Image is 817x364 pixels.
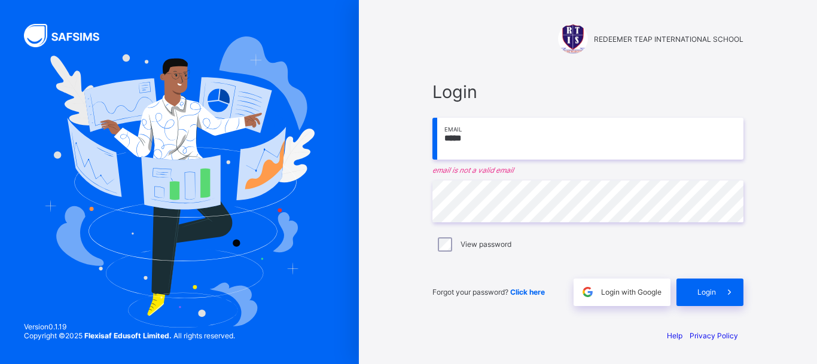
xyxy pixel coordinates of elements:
[432,81,743,102] span: Login
[24,331,235,340] span: Copyright © 2025 All rights reserved.
[667,331,682,340] a: Help
[84,331,172,340] strong: Flexisaf Edusoft Limited.
[601,287,661,296] span: Login with Google
[432,166,743,175] em: email is not a valid email
[24,24,114,47] img: SAFSIMS Logo
[432,287,545,296] span: Forgot your password?
[594,35,743,44] span: REDEEMER TEAP INTERNATIONAL SCHOOL
[697,287,716,296] span: Login
[690,331,738,340] a: Privacy Policy
[44,36,315,328] img: Hero Image
[461,240,511,249] label: View password
[581,285,595,299] img: google.396cfc9801f0270233282035f929180a.svg
[24,322,235,331] span: Version 0.1.19
[510,287,545,296] a: Click here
